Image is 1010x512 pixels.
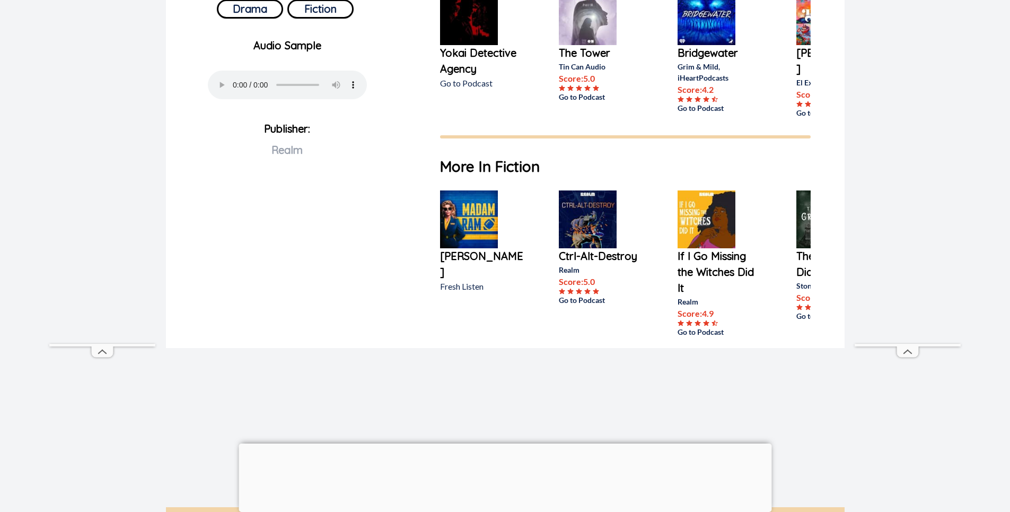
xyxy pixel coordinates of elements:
[187,353,823,502] iframe: Advertisement
[174,38,401,54] p: Audio Sample
[796,291,881,304] p: Score: 3.0
[855,25,961,344] iframe: Advertisement
[440,155,811,178] h1: More In Fiction
[796,280,881,291] p: Stone Fable
[678,248,762,296] a: If I Go Missing the Witches Did It
[49,25,155,344] iframe: Advertisement
[796,107,881,118] a: Go to Podcast
[559,294,644,306] a: Go to Podcast
[678,326,762,337] a: Go to Podcast
[678,307,762,320] p: Score: 4.9
[440,45,525,77] a: Yokai Detective Agency
[440,77,525,90] p: Go to Podcast
[271,143,303,157] span: Realm
[559,190,617,248] img: Ctrl-Alt-Destroy
[796,88,881,101] p: Score: 5.0
[796,45,881,77] a: [PERSON_NAME]
[559,248,644,264] a: Ctrl-Alt-Destroy
[678,296,762,307] p: Realm
[678,45,762,61] a: Bridgewater
[440,190,498,248] img: Madam Ram
[678,102,762,114] a: Go to Podcast
[559,91,644,102] a: Go to Podcast
[440,248,525,280] a: [PERSON_NAME]
[559,275,644,288] p: Score: 5.0
[796,310,881,322] a: Go to Podcast
[796,77,881,88] p: El Extraordinario
[239,444,771,509] iframe: Advertisement
[796,190,854,248] img: The Grimoire Diaries
[796,248,881,280] a: The Grimoire Diaries
[440,280,525,293] p: Fresh Listen
[559,45,644,61] a: The Tower
[559,264,644,275] p: Realm
[208,71,367,99] audio: Your browser does not support the audio element
[678,190,735,248] img: If I Go Missing the Witches Did It
[678,61,762,83] p: Grim & Mild, iHeartPodcasts
[559,61,644,72] p: Tin Can Audio
[678,83,762,96] p: Score: 4.2
[559,72,644,85] p: Score: 5.0
[174,118,401,195] p: Publisher:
